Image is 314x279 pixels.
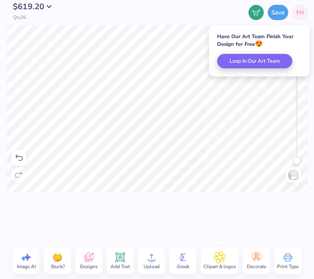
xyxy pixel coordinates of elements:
[217,54,292,68] button: Loop In Our Art Team
[217,33,302,48] div: Have Our Art Team Finish Your Design for Free
[292,5,308,20] a: FH
[144,263,160,270] span: Upload
[177,263,189,270] span: Greek
[247,263,266,270] span: Decorate
[51,251,64,263] img: Stuck?
[80,263,98,270] span: Designs
[277,263,299,270] span: Print Type
[203,263,236,270] span: Clipart & logos
[13,1,44,12] span: $619.20
[13,14,26,20] span: Qty 36
[255,39,263,48] span: 😍
[51,263,65,270] span: Stuck?
[293,157,301,165] div: Accessibility label
[287,168,300,181] img: Back
[296,8,304,17] span: FH
[111,263,130,270] span: Add Text
[13,3,56,11] button: $619.20
[268,5,288,20] button: Save
[17,263,36,270] span: Image AI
